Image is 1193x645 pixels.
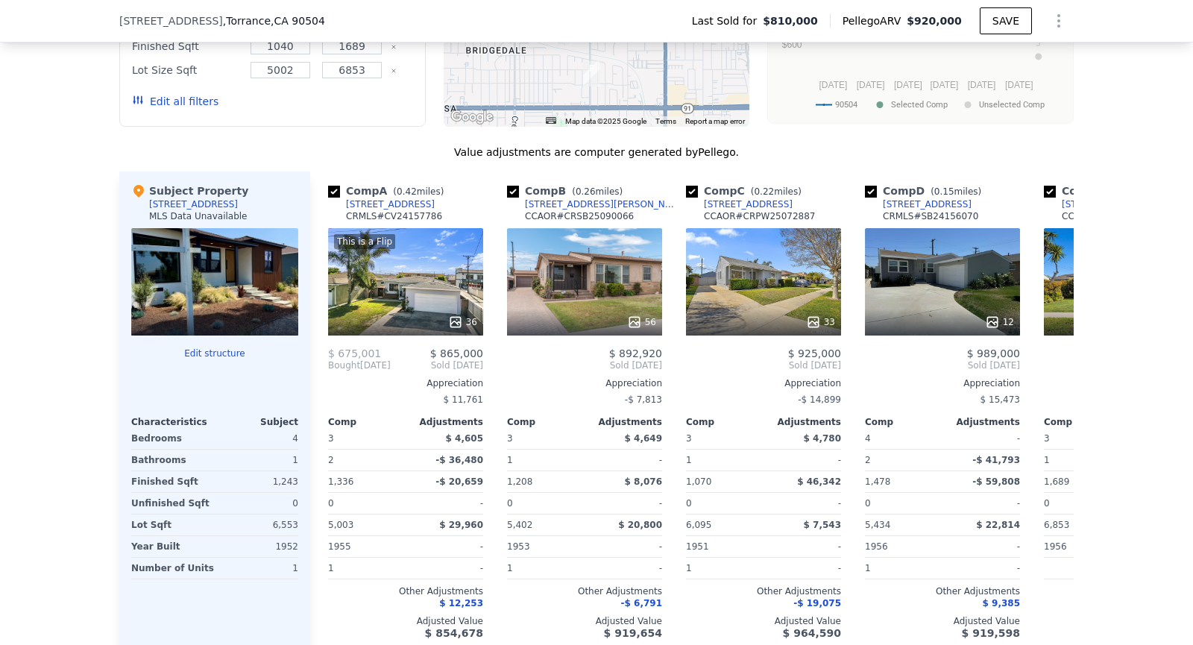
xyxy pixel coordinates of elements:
button: Keyboard shortcuts [546,117,556,124]
div: 36 [448,315,477,330]
span: 1,336 [328,476,353,487]
div: [STREET_ADDRESS] [883,198,972,210]
span: -$ 36,480 [435,455,483,465]
span: -$ 6,791 [621,598,662,608]
span: ( miles) [925,186,987,197]
div: [STREET_ADDRESS] [1062,198,1150,210]
span: $ 919,598 [962,627,1020,639]
div: [STREET_ADDRESS] [704,198,793,210]
span: $ 9,385 [983,598,1020,608]
div: 1 [220,558,298,579]
span: Last Sold for [692,13,764,28]
div: Comp [1044,416,1121,428]
div: Comp A [328,183,450,198]
div: Other Adjustments [328,585,483,597]
div: Adjustments [585,416,662,428]
text: [DATE] [1005,80,1033,90]
div: Adjusted Value [328,615,483,627]
div: - [409,493,483,514]
div: [STREET_ADDRESS] [346,198,435,210]
div: 1 [218,450,298,471]
div: Comp [328,416,406,428]
div: This is a Flip [334,234,395,249]
span: $ 20,800 [618,520,662,530]
div: 4 [218,428,298,449]
div: MLS Data Unavailable [149,210,248,222]
span: 0 [328,498,334,509]
div: 56 [627,315,656,330]
span: , Torrance [223,13,325,28]
div: Finished Sqft [131,471,212,492]
div: Appreciation [507,377,662,389]
span: 3 [328,433,334,444]
span: [STREET_ADDRESS] [119,13,223,28]
div: - [767,536,841,557]
div: Adjusted Value [686,615,841,627]
span: $ 989,000 [967,347,1020,359]
span: $ 22,814 [976,520,1020,530]
span: $ 29,960 [439,520,483,530]
span: $ 4,605 [446,433,483,444]
span: -$ 19,075 [793,598,841,608]
span: ( miles) [566,186,629,197]
span: ( miles) [387,186,450,197]
text: [DATE] [819,80,848,90]
span: $ 8,076 [625,476,662,487]
div: Appreciation [328,377,483,389]
div: Characteristics [131,416,215,428]
div: 1953 [507,536,582,557]
span: 0 [1044,498,1050,509]
span: $ 4,780 [804,433,841,444]
div: 1,243 [218,471,298,492]
div: Comp C [686,183,808,198]
span: -$ 14,899 [798,394,841,405]
div: - [945,428,1020,449]
span: $920,000 [907,15,962,27]
div: - [588,558,662,579]
text: [DATE] [894,80,922,90]
text: $600 [782,40,802,50]
div: Value adjustments are computer generated by Pellego . [119,145,1074,160]
span: Sold [DATE] [686,359,841,371]
div: 1 [865,558,939,579]
span: $ 12,253 [439,598,483,608]
div: Bedrooms [131,428,212,449]
div: - [945,536,1020,557]
div: - [767,558,841,579]
span: 6,853 [1044,520,1069,530]
div: CCAOR # CRSB25077649 [1062,210,1171,222]
a: Open this area in Google Maps (opens a new window) [447,107,497,127]
span: Bought [328,359,360,371]
div: Subject [215,416,298,428]
div: Unfinished Sqft [131,493,212,514]
div: - [767,493,841,514]
div: Year Built [131,536,212,557]
span: 0.42 [397,186,417,197]
div: 1 [1044,450,1118,471]
div: Lot Sqft [131,515,212,535]
span: 0.26 [576,186,596,197]
span: $ 865,000 [430,347,483,359]
a: [STREET_ADDRESS] [328,198,435,210]
div: Comp B [507,183,629,198]
span: Sold [DATE] [865,359,1020,371]
span: 1,208 [507,476,532,487]
span: -$ 59,808 [972,476,1020,487]
div: 1956 [865,536,939,557]
div: 1952 [218,536,298,557]
div: - [588,493,662,514]
button: Clear [391,68,397,74]
span: $ 4,649 [625,433,662,444]
div: - [588,536,662,557]
div: Lot Size Sqft [132,60,242,81]
span: 3 [686,433,692,444]
span: 1,689 [1044,476,1069,487]
div: 1956 [1044,536,1118,557]
span: $ 925,000 [788,347,841,359]
span: 5,003 [328,520,353,530]
div: [STREET_ADDRESS][PERSON_NAME] [525,198,680,210]
text: Selected Comp [891,100,948,110]
a: Report a map error [685,117,745,125]
span: 5,402 [507,520,532,530]
span: Map data ©2025 Google [565,117,646,125]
